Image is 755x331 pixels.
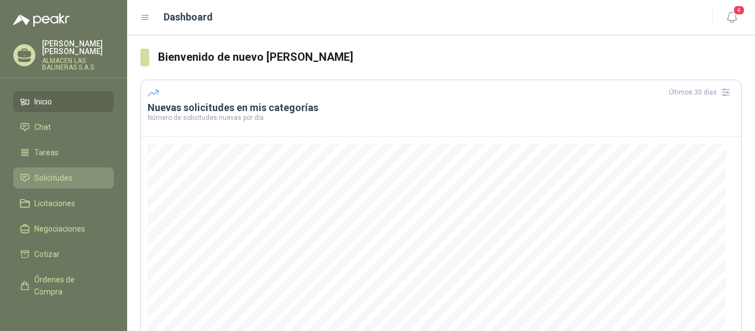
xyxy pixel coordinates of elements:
[722,8,742,28] button: 4
[34,248,60,260] span: Cotizar
[158,49,742,66] h3: Bienvenido de nuevo [PERSON_NAME]
[13,218,114,239] a: Negociaciones
[13,142,114,163] a: Tareas
[13,193,114,214] a: Licitaciones
[148,101,735,114] h3: Nuevas solicitudes en mis categorías
[733,5,745,15] span: 4
[34,96,52,108] span: Inicio
[148,114,735,121] p: Número de solicitudes nuevas por día
[34,197,75,209] span: Licitaciones
[13,91,114,112] a: Inicio
[42,57,114,71] p: ALMACEN LAS BALINERAS S.A.S
[34,146,59,159] span: Tareas
[42,40,114,55] p: [PERSON_NAME] [PERSON_NAME]
[13,167,114,188] a: Solicitudes
[13,269,114,302] a: Órdenes de Compra
[669,83,735,101] div: Últimos 30 días
[34,223,85,235] span: Negociaciones
[164,9,213,25] h1: Dashboard
[34,121,51,133] span: Chat
[13,13,70,27] img: Logo peakr
[34,172,72,184] span: Solicitudes
[13,244,114,265] a: Cotizar
[13,117,114,138] a: Chat
[34,274,103,298] span: Órdenes de Compra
